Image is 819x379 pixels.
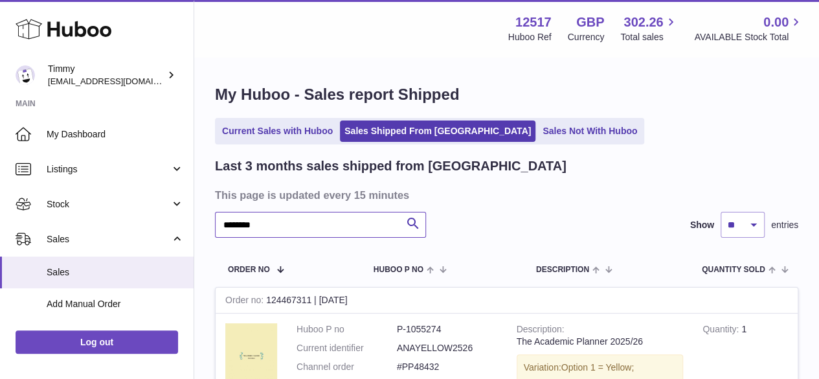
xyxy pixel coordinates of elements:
strong: Quantity [702,324,741,338]
span: My Dashboard [47,128,184,141]
strong: Description [517,324,565,338]
label: Show [690,219,714,231]
div: Timmy [48,63,164,87]
span: Stock [47,198,170,211]
span: 0.00 [763,14,789,31]
strong: 12517 [515,14,552,31]
div: Huboo Ref [508,31,552,43]
h1: My Huboo - Sales report Shipped [215,84,798,105]
span: Sales [47,233,170,246]
a: Log out [16,330,178,354]
span: Listings [47,163,170,176]
strong: Order no [225,295,266,308]
span: Total sales [620,31,678,43]
dd: ANAYELLOW2526 [397,342,497,354]
dd: #PP48432 [397,361,497,373]
dt: Huboo P no [297,323,397,336]
a: Sales Not With Huboo [538,121,642,142]
a: 302.26 Total sales [620,14,678,43]
span: Quantity Sold [702,266,765,274]
span: AVAILABLE Stock Total [694,31,803,43]
span: Huboo P no [374,266,423,274]
span: Description [536,266,589,274]
div: Currency [568,31,605,43]
a: Current Sales with Huboo [218,121,337,142]
a: Sales Shipped From [GEOGRAPHIC_DATA] [340,121,535,142]
dt: Current identifier [297,342,397,354]
div: 124467311 | [DATE] [216,288,798,314]
span: Sales [47,266,184,279]
span: 302.26 [623,14,663,31]
span: entries [771,219,798,231]
h2: Last 3 months sales shipped from [GEOGRAPHIC_DATA] [215,157,567,175]
img: internalAdmin-12517@internal.huboo.com [16,65,35,85]
strong: GBP [576,14,604,31]
a: 0.00 AVAILABLE Stock Total [694,14,803,43]
div: The Academic Planner 2025/26 [517,336,684,348]
span: Option 1 = Yellow; [561,362,634,373]
span: Order No [228,266,270,274]
dt: Channel order [297,361,397,373]
dd: P-1055274 [397,323,497,336]
span: [EMAIL_ADDRESS][DOMAIN_NAME] [48,76,190,86]
h3: This page is updated every 15 minutes [215,188,795,202]
span: Add Manual Order [47,298,184,310]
